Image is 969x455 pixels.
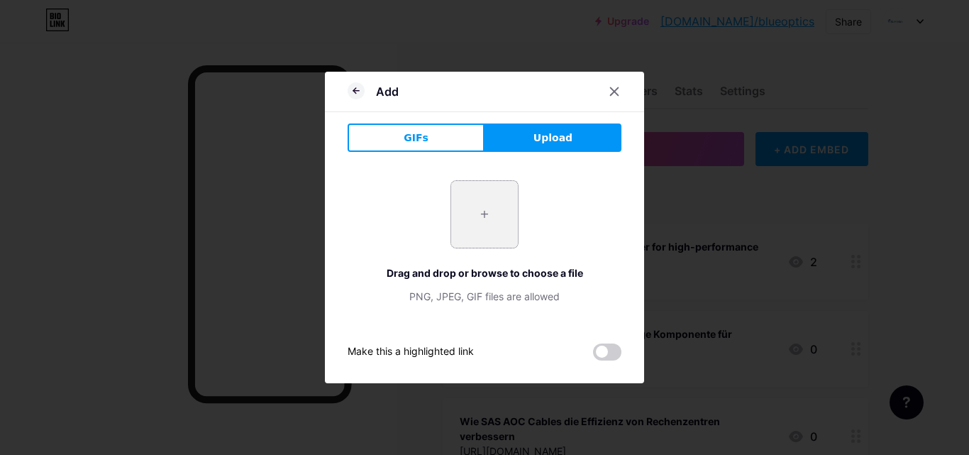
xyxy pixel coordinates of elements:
div: Drag and drop or browse to choose a file [348,265,621,280]
button: GIFs [348,124,484,152]
span: GIFs [404,131,428,146]
div: Add [376,83,399,100]
div: PNG, JPEG, GIF files are allowed [348,289,621,304]
span: Upload [533,131,572,146]
div: Make this a highlighted link [348,344,474,361]
button: Upload [484,124,621,152]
